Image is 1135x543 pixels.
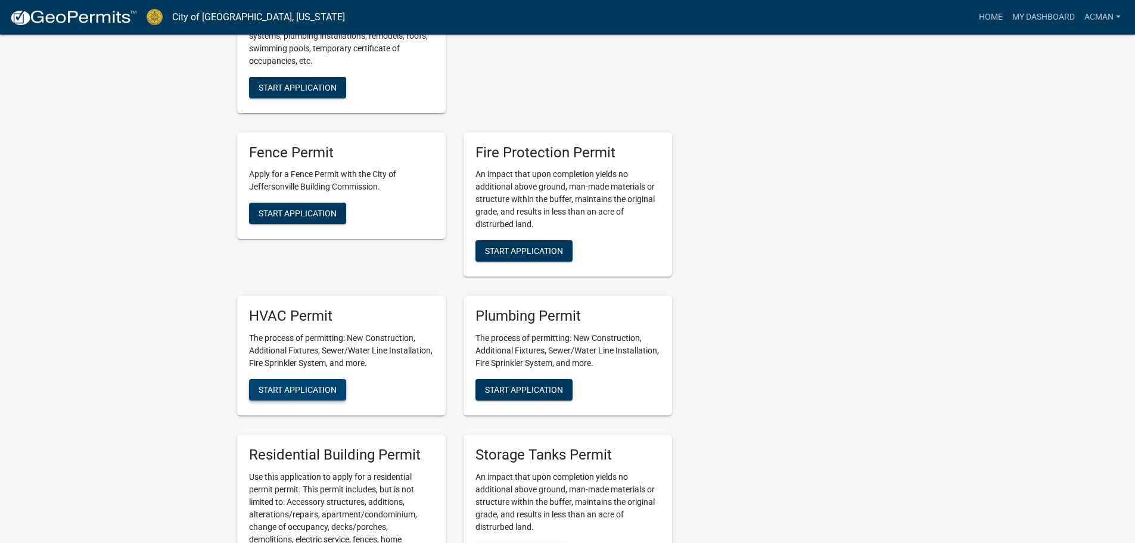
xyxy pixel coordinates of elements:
h5: HVAC Permit [249,308,434,325]
h5: Plumbing Permit [475,308,660,325]
h5: Fence Permit [249,144,434,162]
span: Start Application [259,385,337,395]
a: City of [GEOGRAPHIC_DATA], [US_STATE] [172,7,345,27]
p: The process of permitting: New Construction, Additional Fixtures, Sewer/Water Line Installation, ... [475,332,660,370]
p: Apply for a Fence Permit with the City of Jeffersonville Building Commission. [249,168,434,193]
button: Start Application [249,379,346,401]
button: Start Application [475,379,573,401]
button: Start Application [249,203,346,224]
button: Start Application [249,77,346,98]
p: An impact that upon completion yields no additional above ground, man-made materials or structure... [475,471,660,533]
img: City of Jeffersonville, Indiana [147,9,163,25]
a: acman [1080,6,1125,29]
a: Home [974,6,1007,29]
span: Start Application [485,385,563,395]
a: My Dashboard [1007,6,1080,29]
span: Start Application [259,209,337,218]
p: The process of permitting: New Construction, Additional Fixtures, Sewer/Water Line Installation, ... [249,332,434,370]
p: An impact that upon completion yields no additional above ground, man-made materials or structure... [475,168,660,231]
h5: Residential Building Permit [249,446,434,464]
span: Start Application [485,246,563,256]
h5: Fire Protection Permit [475,144,660,162]
h5: Storage Tanks Permit [475,446,660,464]
button: Start Application [475,240,573,262]
span: Start Application [259,82,337,92]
